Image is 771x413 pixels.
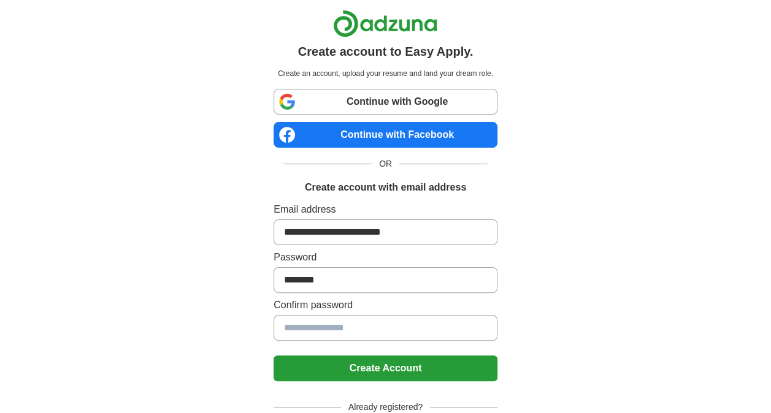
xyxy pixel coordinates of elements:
[333,10,437,37] img: Adzuna logo
[274,298,497,313] label: Confirm password
[274,122,497,148] a: Continue with Facebook
[372,157,399,170] span: OR
[274,355,497,381] button: Create Account
[274,202,497,217] label: Email address
[274,250,497,265] label: Password
[274,89,497,115] a: Continue with Google
[305,180,466,195] h1: Create account with email address
[276,68,495,79] p: Create an account, upload your resume and land your dream role.
[298,42,474,61] h1: Create account to Easy Apply.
